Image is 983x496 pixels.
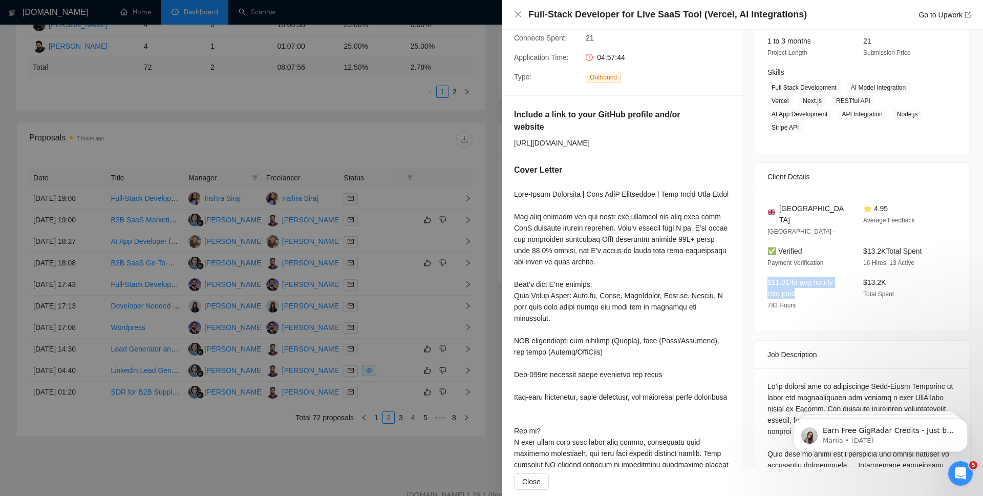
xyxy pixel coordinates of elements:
[514,10,522,19] button: Close
[767,302,796,309] span: 743 Hours
[767,228,835,235] span: [GEOGRAPHIC_DATA] -
[514,34,567,42] span: Connects Spent:
[514,164,562,176] h5: Cover Letter
[948,461,973,486] iframe: Intercom live chat
[832,95,874,107] span: RESTful API
[767,49,807,56] span: Project Length
[586,54,593,61] span: clock-circle
[863,259,914,266] span: 16 Hires, 13 Active
[778,397,983,468] iframe: Intercom notifications message
[768,209,775,216] img: 🇬🇧
[863,247,922,255] span: $13.2K Total Spent
[893,109,922,120] span: Node.js
[767,341,958,368] div: Job Description
[799,95,826,107] span: Next.js
[767,278,833,298] span: $11.01/hr avg hourly rate paid
[838,109,886,120] span: API Integration
[863,278,886,286] span: $13.2K
[45,39,177,49] p: Message from Mariia, sent 7w ago
[514,109,682,133] h5: Include a link to your GitHub profile and/or website
[767,109,831,120] span: AI App Development
[586,72,621,83] span: Outbound
[514,73,531,81] span: Type:
[779,203,847,225] span: [GEOGRAPHIC_DATA]
[767,122,803,133] span: Stripe API
[863,291,894,298] span: Total Spent
[969,461,977,469] span: 5
[767,37,811,45] span: 1 to 3 months
[767,259,823,266] span: Payment Verification
[863,204,888,213] span: ⭐ 4.95
[863,37,871,45] span: 21
[514,473,549,490] button: Close
[767,68,784,76] span: Skills
[918,11,971,19] a: Go to Upworkexport
[863,49,911,56] span: Submission Price
[586,32,739,44] span: 21
[863,217,915,224] span: Average Feedback
[514,10,522,18] span: close
[522,476,541,487] span: Close
[965,12,971,18] span: export
[847,82,910,93] span: AI Model Integration
[528,8,807,21] h4: Full-Stack Developer for Live SaaS Tool (Vercel, AI Integrations)
[767,95,793,107] span: Vercel
[597,53,625,61] span: 04:57:44
[767,247,802,255] span: ✅ Verified
[514,137,713,149] div: [URL][DOMAIN_NAME]
[514,53,569,61] span: Application Time:
[45,30,177,282] span: Earn Free GigRadar Credits - Just by Sharing Your Story! 💬 Want more credits for sending proposal...
[767,163,958,191] div: Client Details
[767,82,841,93] span: Full Stack Development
